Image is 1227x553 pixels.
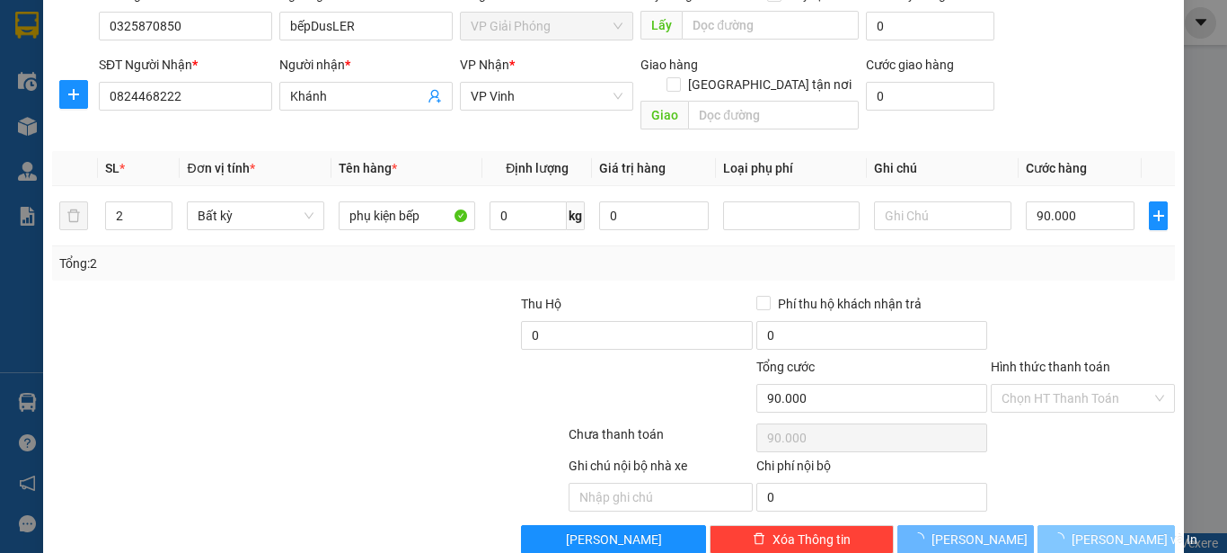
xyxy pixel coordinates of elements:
[991,360,1110,374] label: Hình thức thanh toán
[716,151,867,186] th: Loại phụ phí
[1150,209,1167,223] span: plus
[1072,530,1197,549] span: [PERSON_NAME] và In
[874,201,1011,230] input: Ghi Chú
[567,201,585,230] span: kg
[60,87,87,102] span: plus
[59,80,88,109] button: plus
[867,151,1018,186] th: Ghi chú
[640,101,688,129] span: Giao
[1026,161,1087,175] span: Cước hàng
[599,201,709,230] input: 0
[471,13,622,40] span: VP Giải Phóng
[682,11,859,40] input: Dọc đường
[105,161,119,175] span: SL
[428,89,442,103] span: user-add
[59,254,475,273] div: Tổng: 2
[569,483,753,512] input: Nhập ghi chú
[59,201,88,230] button: delete
[599,161,666,175] span: Giá trị hàng
[681,75,859,94] span: [GEOGRAPHIC_DATA] tận nơi
[866,58,954,72] label: Cước giao hàng
[756,456,987,483] div: Chi phí nội bộ
[756,360,815,374] span: Tổng cước
[753,532,765,547] span: delete
[339,201,475,230] input: VD: Bàn, Ghế
[521,297,561,311] span: Thu Hộ
[640,58,698,72] span: Giao hàng
[569,456,753,483] div: Ghi chú nội bộ nhà xe
[1149,201,1168,230] button: plus
[1052,532,1072,545] span: loading
[22,130,240,160] b: GỬI : VP Giải Phóng
[460,58,509,72] span: VP Nhận
[771,294,929,314] span: Phí thu hộ khách nhận trả
[339,161,397,175] span: Tên hàng
[772,530,851,549] span: Xóa Thông tin
[168,44,751,67] li: [PERSON_NAME], [PERSON_NAME]
[688,101,859,129] input: Dọc đường
[931,530,1028,549] span: [PERSON_NAME]
[22,22,112,112] img: logo.jpg
[279,55,453,75] div: Người nhận
[198,202,313,229] span: Bất kỳ
[566,530,662,549] span: [PERSON_NAME]
[471,83,622,110] span: VP Vinh
[912,532,931,545] span: loading
[168,67,751,89] li: Hotline: 02386655777, 02462925925, 0944789456
[187,161,254,175] span: Đơn vị tính
[640,11,682,40] span: Lấy
[866,12,994,40] input: Cước lấy hàng
[506,161,569,175] span: Định lượng
[99,55,272,75] div: SĐT Người Nhận
[567,424,755,456] div: Chưa thanh toán
[866,82,994,111] input: Cước giao hàng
